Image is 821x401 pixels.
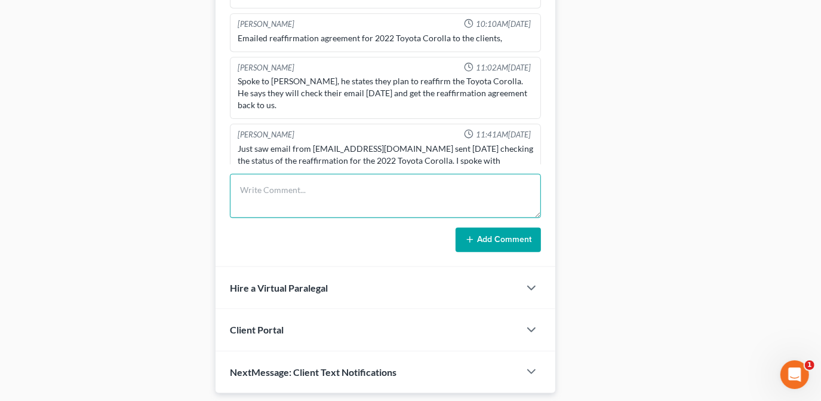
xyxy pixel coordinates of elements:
div: [PERSON_NAME] [238,19,294,30]
span: NextMessage: Client Text Notifications [230,366,396,378]
div: Just saw email from [EMAIL_ADDRESS][DOMAIN_NAME] sent [DATE] checking the status of the reaffirma... [238,143,533,179]
span: 10:10AM[DATE] [476,19,531,30]
div: [PERSON_NAME] [238,129,294,140]
button: Add Comment [456,228,541,253]
span: 11:41AM[DATE] [476,129,531,140]
div: Spoke to [PERSON_NAME], he states they plan to reaffirm the Toyota Corolla. He says they will che... [238,75,533,111]
iframe: Intercom live chat [780,360,809,389]
span: Hire a Virtual Paralegal [230,282,328,293]
span: Client Portal [230,324,284,335]
span: 1 [805,360,814,370]
div: Emailed reaffirmation agreement for 2022 Toyota Corolla to the clients, [238,32,533,44]
div: [PERSON_NAME] [238,62,294,74]
span: 11:02AM[DATE] [476,62,531,74]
